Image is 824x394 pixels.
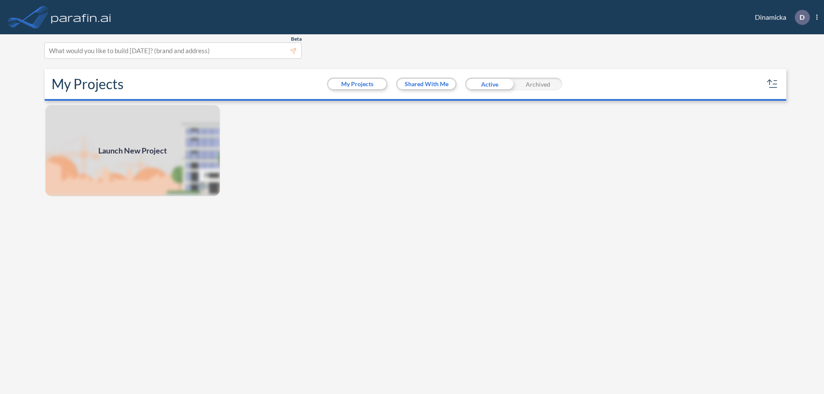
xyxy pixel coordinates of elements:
[397,79,455,89] button: Shared With Me
[514,78,562,90] div: Archived
[328,79,386,89] button: My Projects
[51,76,124,92] h2: My Projects
[98,145,167,156] span: Launch New Project
[742,10,818,25] div: Dinamicka
[291,36,302,42] span: Beta
[800,13,805,21] p: D
[45,104,221,197] img: add
[49,9,113,26] img: logo
[766,77,779,91] button: sort
[45,104,221,197] a: Launch New Project
[465,78,514,90] div: Active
